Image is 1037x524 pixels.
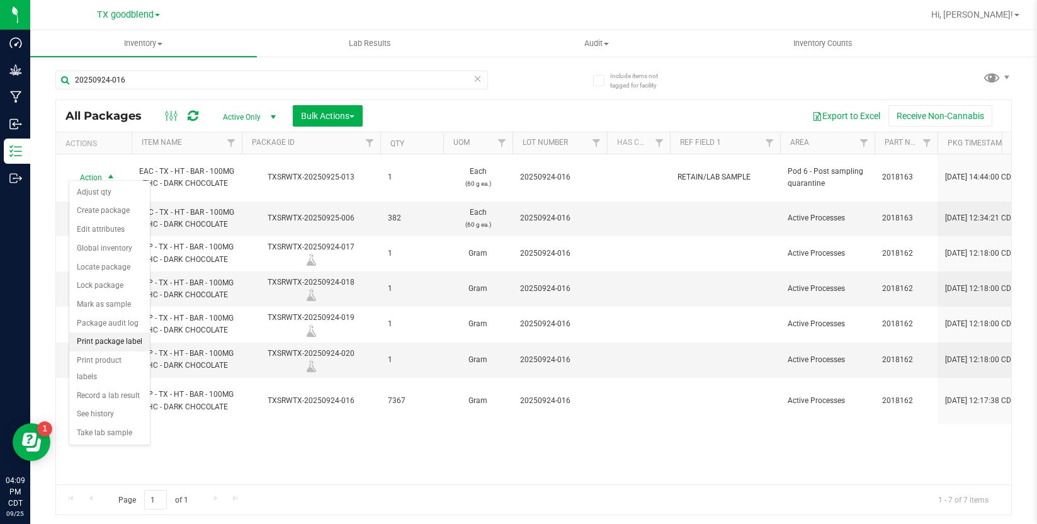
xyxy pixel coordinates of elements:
a: Ref Field 1 [680,138,721,147]
span: 1 [388,354,436,366]
a: Filter [360,132,380,154]
li: Locate package [69,258,150,277]
span: 2018163 [882,212,930,224]
input: 1 [144,490,167,510]
span: 2018163 [882,171,930,183]
span: 2018162 [882,354,930,366]
span: Active Processes [788,283,867,295]
span: WIP - TX - HT - BAR - 100MG - THC - DARK CHOCOLATE [139,277,234,301]
span: Inventory Counts [776,38,870,49]
span: WIP - TX - HT - BAR - 100MG - THC - DARK CHOCOLATE [139,312,234,336]
span: Lab Results [332,38,408,49]
span: 20250924-016 [520,318,599,330]
span: [DATE] 12:18:00 CDT [945,318,1016,330]
div: Lab Sample [240,324,382,337]
a: Filter [917,132,938,154]
span: Audit [484,38,710,49]
span: 2018162 [882,248,930,259]
iframe: Resource center unread badge [37,421,52,436]
p: 04:09 PM CDT [6,475,25,509]
li: Print package label [69,333,150,351]
span: 1 [388,171,436,183]
li: Adjust qty [69,183,150,202]
span: Clear [473,71,482,87]
span: [DATE] 12:18:00 CDT [945,354,1016,366]
a: Filter [586,132,607,154]
span: 1 [388,283,436,295]
span: Each [451,207,505,231]
inline-svg: Inbound [9,118,22,130]
span: Action [69,169,103,186]
li: Edit attributes [69,220,150,239]
p: (60 g ea.) [451,219,505,231]
a: Part Number [885,138,935,147]
span: Hi, [PERSON_NAME]! [931,9,1013,20]
span: 1 [388,248,436,259]
span: Active Processes [788,318,867,330]
span: 2018162 [882,318,930,330]
a: Filter [221,132,242,154]
div: TXSRWTX-20250924-018 [240,276,382,301]
span: Active Processes [788,248,867,259]
a: Lot Number [523,138,568,147]
span: 382 [388,212,436,224]
a: Filter [759,132,780,154]
li: Print product labels [69,351,150,386]
span: 20250924-016 [520,283,599,295]
span: Inventory [30,38,257,49]
li: See history [69,405,150,424]
a: Pkg Timestamp [948,139,1021,147]
li: Global inventory [69,239,150,258]
span: Pod 6 - Post sampling quarantine [788,166,867,190]
span: RETAIN/LAB SAMPLE [677,171,773,183]
a: Area [790,138,809,147]
div: TXSRWTX-20250924-016 [240,395,382,407]
span: Gram [451,354,505,366]
span: Page of 1 [108,490,198,510]
span: Gram [451,318,505,330]
span: 20250924-016 [520,354,599,366]
th: Has COA [607,132,670,154]
a: Audit [484,30,710,57]
inline-svg: Inventory [9,145,22,157]
a: Filter [854,132,875,154]
inline-svg: Outbound [9,172,22,185]
li: Record a lab result [69,387,150,406]
a: Item Name [142,138,182,147]
span: 20250924-016 [520,212,599,224]
span: 20250924-016 [520,171,599,183]
li: Take lab sample [69,424,150,443]
div: Lab Sample [240,253,382,266]
inline-svg: Grow [9,64,22,76]
span: Active Processes [788,354,867,366]
a: Inventory Counts [710,30,936,57]
div: TXSRWTX-20250925-006 [240,212,382,224]
span: [DATE] 12:18:00 CDT [945,283,1016,295]
p: (60 g ea.) [451,178,505,190]
span: [DATE] 12:34:21 CDT [945,212,1016,224]
button: Bulk Actions [293,105,363,127]
a: Lab Results [257,30,484,57]
li: Package audit log [69,314,150,333]
div: Lab Sample [240,288,382,301]
div: Lab Sample [240,360,382,372]
a: Filter [649,132,670,154]
button: Receive Non-Cannabis [888,105,992,127]
div: TXSRWTX-20250924-017 [240,241,382,266]
span: [DATE] 12:18:00 CDT [945,248,1016,259]
span: TX goodblend [97,9,154,20]
span: WIP - TX - HT - BAR - 100MG - THC - DARK CHOCOLATE [139,241,234,265]
inline-svg: Dashboard [9,37,22,49]
span: Gram [451,248,505,259]
span: 20250924-016 [520,395,599,407]
span: Active Processes [788,395,867,407]
span: [DATE] 14:44:00 CDT [945,171,1016,183]
span: Gram [451,283,505,295]
li: Mark as sample [69,295,150,314]
span: 7367 [388,395,436,407]
span: Gram [451,395,505,407]
span: WIP - TX - HT - BAR - 100MG - THC - DARK CHOCOLATE [139,389,234,413]
p: 09/25 [6,509,25,518]
a: Filter [492,132,513,154]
